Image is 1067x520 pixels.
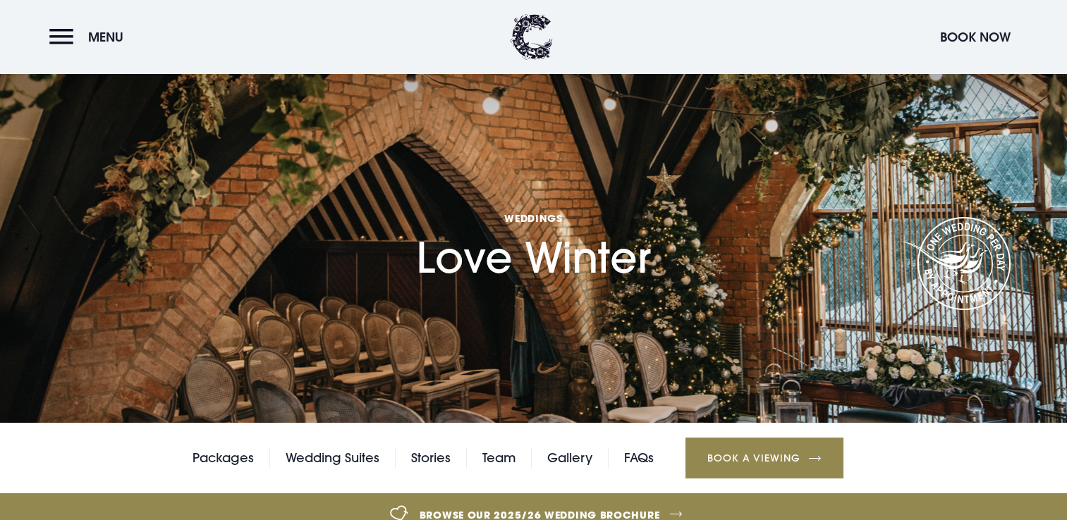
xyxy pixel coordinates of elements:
[286,447,379,469] a: Wedding Suites
[933,22,1018,52] button: Book Now
[547,447,592,469] a: Gallery
[88,29,123,45] span: Menu
[624,447,654,469] a: FAQs
[416,147,651,283] h1: Love Winter
[49,22,130,52] button: Menu
[411,447,451,469] a: Stories
[193,447,254,469] a: Packages
[511,14,553,60] img: Clandeboye Lodge
[482,447,516,469] a: Team
[416,211,651,225] span: Weddings
[685,438,843,478] a: Book a Viewing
